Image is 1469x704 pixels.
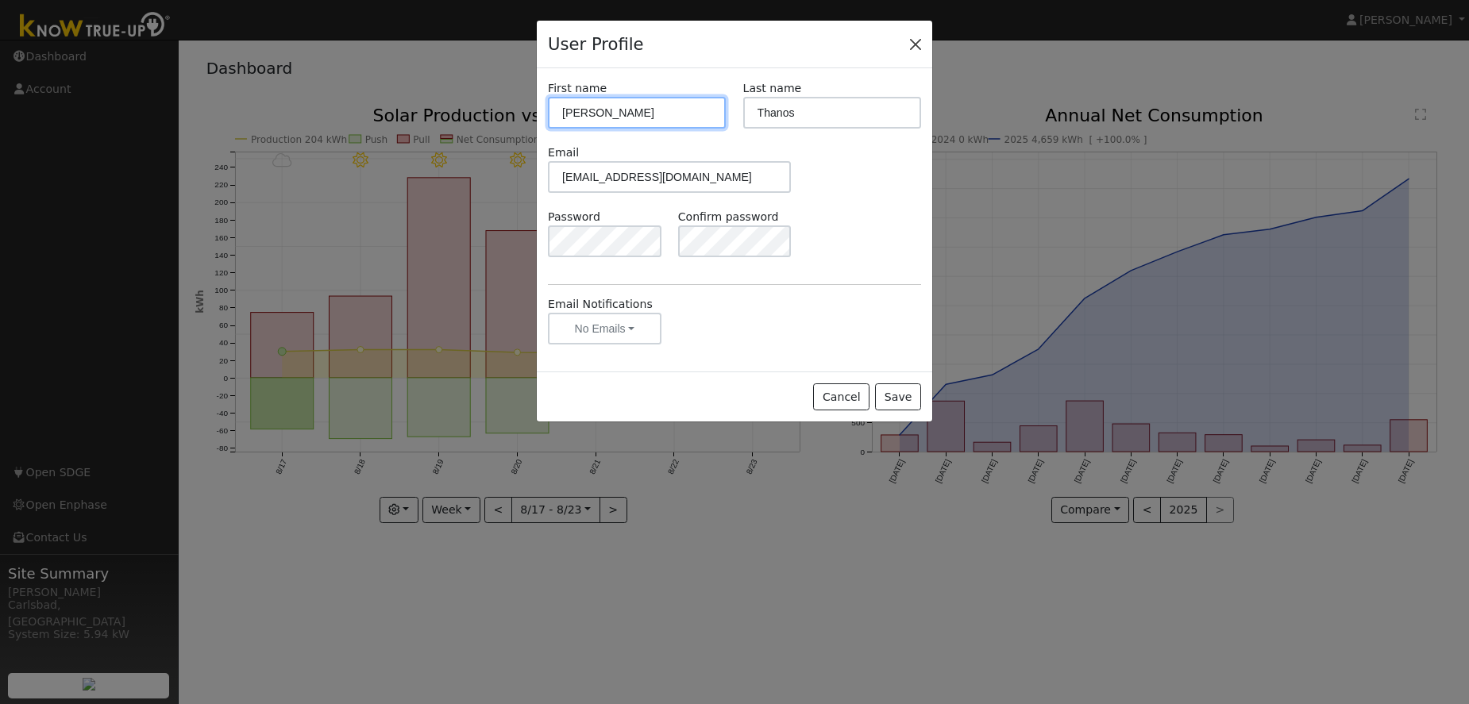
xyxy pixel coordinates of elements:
[548,144,579,161] label: Email
[548,80,607,97] label: First name
[813,383,869,410] button: Cancel
[875,383,921,410] button: Save
[548,313,661,344] button: No Emails
[904,33,927,55] button: Close
[678,209,779,225] label: Confirm password
[548,296,653,313] label: Email Notifications
[548,32,643,57] h4: User Profile
[743,80,802,97] label: Last name
[548,209,600,225] label: Password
